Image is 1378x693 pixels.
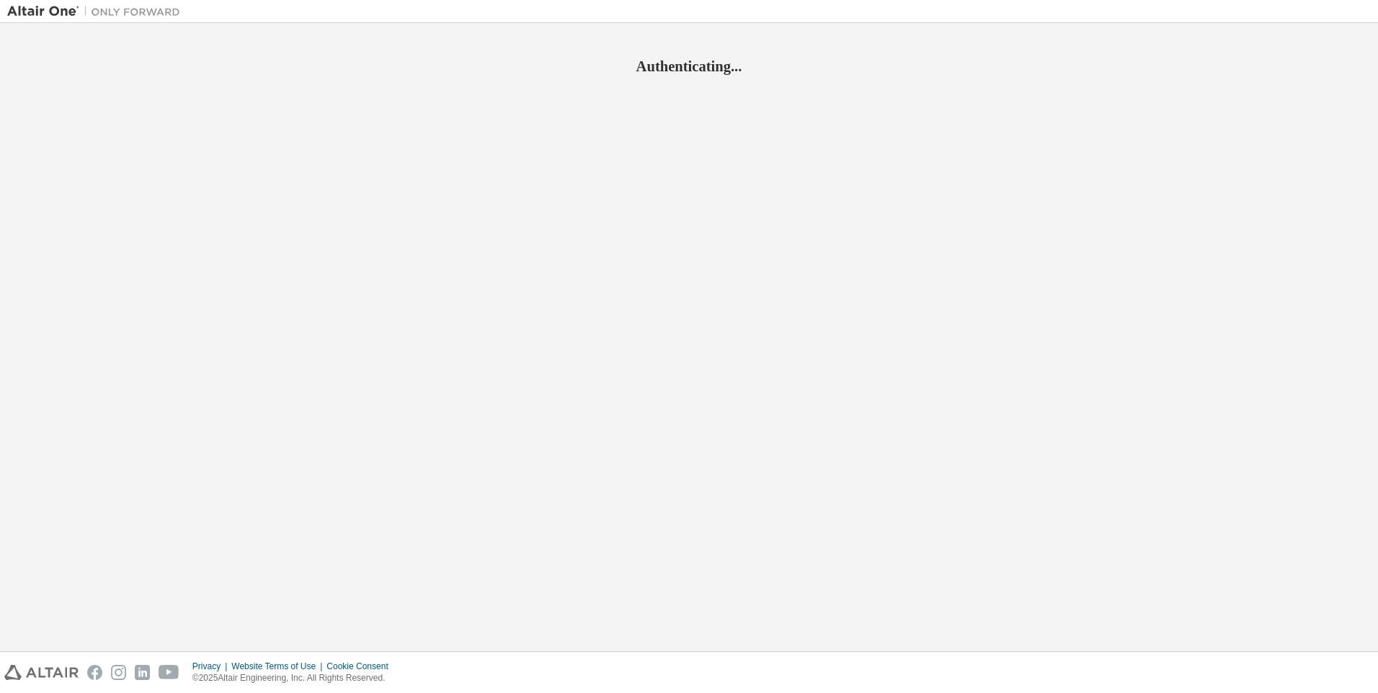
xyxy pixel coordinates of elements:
[135,665,150,680] img: linkedin.svg
[7,57,1371,76] h2: Authenticating...
[192,672,397,684] p: © 2025 Altair Engineering, Inc. All Rights Reserved.
[7,4,187,19] img: Altair One
[159,665,179,680] img: youtube.svg
[192,661,231,672] div: Privacy
[326,661,396,672] div: Cookie Consent
[111,665,126,680] img: instagram.svg
[87,665,102,680] img: facebook.svg
[4,665,79,680] img: altair_logo.svg
[231,661,326,672] div: Website Terms of Use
